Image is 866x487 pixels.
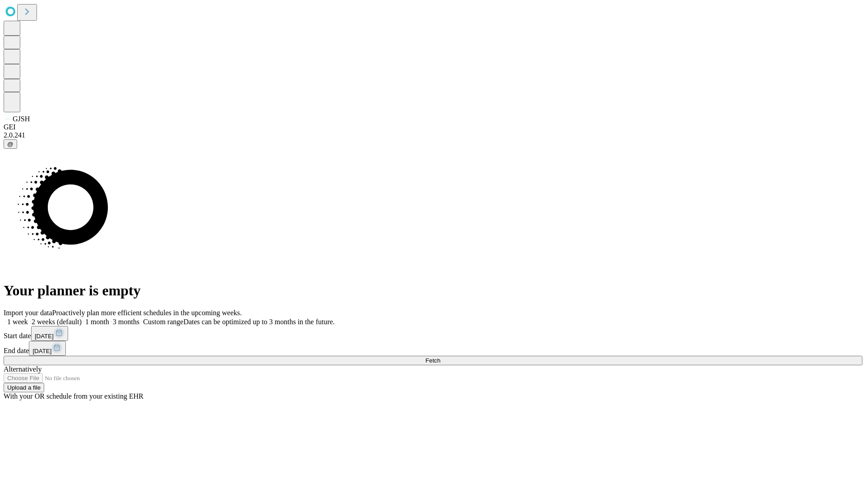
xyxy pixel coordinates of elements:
span: Fetch [425,357,440,364]
div: 2.0.241 [4,131,862,139]
span: Dates can be optimized up to 3 months in the future. [184,318,335,326]
span: With your OR schedule from your existing EHR [4,392,143,400]
span: [DATE] [32,348,51,354]
span: GJSH [13,115,30,123]
span: 1 month [85,318,109,326]
button: Upload a file [4,383,44,392]
span: 3 months [113,318,139,326]
button: [DATE] [31,326,68,341]
span: 2 weeks (default) [32,318,82,326]
div: GEI [4,123,862,131]
button: @ [4,139,17,149]
button: Fetch [4,356,862,365]
span: Proactively plan more efficient schedules in the upcoming weeks. [52,309,242,317]
span: @ [7,141,14,147]
div: Start date [4,326,862,341]
div: End date [4,341,862,356]
button: [DATE] [29,341,66,356]
span: Import your data [4,309,52,317]
h1: Your planner is empty [4,282,862,299]
span: Alternatively [4,365,41,373]
span: 1 week [7,318,28,326]
span: [DATE] [35,333,54,340]
span: Custom range [143,318,183,326]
